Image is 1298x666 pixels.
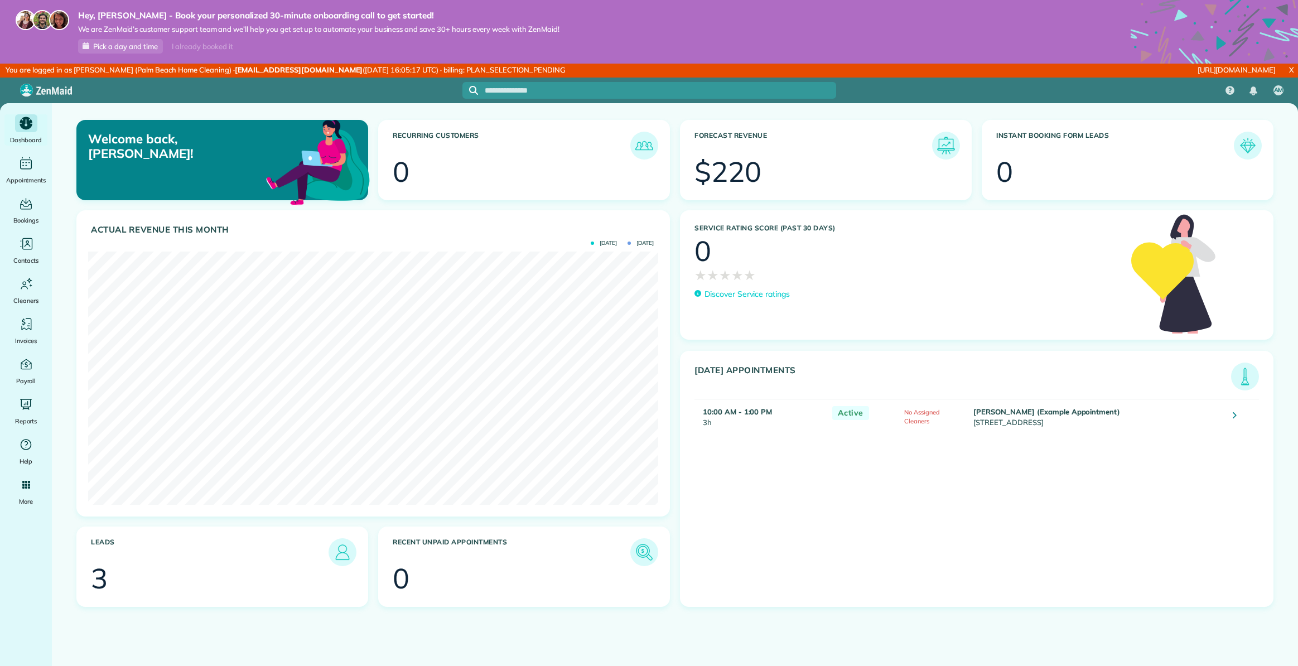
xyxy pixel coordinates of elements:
[719,265,731,285] span: ★
[703,407,772,416] strong: 10:00 AM - 1:00 PM
[4,355,47,387] a: Payroll
[591,240,617,246] span: [DATE]
[78,25,559,34] span: We are ZenMaid’s customer support team and we’ll help you get set up to automate your business an...
[264,107,372,215] img: dashboard_welcome-42a62b7d889689a78055ac9021e634bf52bae3f8056760290aed330b23ab8690.png
[19,496,33,507] span: More
[91,564,108,592] div: 3
[235,65,363,74] strong: [EMAIL_ADDRESS][DOMAIN_NAME]
[1285,64,1298,76] a: X
[633,541,655,563] img: icon_unpaid_appointments-47b8ce3997adf2238b356f14209ab4cced10bd1f174958f3ca8f1d0dd7fffeee.png
[694,288,790,300] a: Discover Service ratings
[694,399,827,434] td: 3h
[462,86,478,95] button: Focus search
[731,265,744,285] span: ★
[393,564,409,592] div: 0
[694,237,711,265] div: 0
[91,225,658,235] h3: Actual Revenue this month
[4,235,47,266] a: Contacts
[93,42,158,51] span: Pick a day and time
[16,375,36,387] span: Payroll
[4,275,47,306] a: Cleaners
[165,40,239,54] div: I already booked it
[4,315,47,346] a: Invoices
[633,134,655,157] img: icon_recurring_customers-cf858462ba22bcd05b5a5880d41d6543d210077de5bb9ebc9590e49fd87d84ed.png
[393,538,630,566] h3: Recent unpaid appointments
[91,538,329,566] h3: Leads
[4,155,47,186] a: Appointments
[996,132,1234,160] h3: Instant Booking Form Leads
[49,10,69,30] img: michelle-19f622bdf1676172e81f8f8fba1fb50e276960ebfe0243fe18214015130c80e4.jpg
[904,408,940,426] span: No Assigned Cleaners
[694,132,932,160] h3: Forecast Revenue
[13,295,38,306] span: Cleaners
[694,158,761,186] div: $220
[15,335,37,346] span: Invoices
[78,39,163,54] a: Pick a day and time
[1217,78,1298,103] nav: Main
[744,265,756,285] span: ★
[393,132,630,160] h3: Recurring Customers
[4,395,47,427] a: Reports
[1274,86,1283,95] span: AM
[832,406,869,420] span: Active
[694,365,1231,390] h3: [DATE] Appointments
[935,134,957,157] img: icon_forecast_revenue-8c13a41c7ed35a8dcfafea3cbb826a0462acb37728057bba2d056411b612bbbe.png
[331,541,354,563] img: icon_leads-1bed01f49abd5b7fead27621c3d59655bb73ed531f8eeb49469d10e621d6b896.png
[13,255,38,266] span: Contacts
[88,132,276,161] p: Welcome back, [PERSON_NAME]!
[973,407,1120,416] strong: [PERSON_NAME] (Example Appointment)
[707,265,719,285] span: ★
[705,288,790,300] p: Discover Service ratings
[4,195,47,226] a: Bookings
[15,416,37,427] span: Reports
[10,134,42,146] span: Dashboard
[20,456,33,467] span: Help
[6,175,46,186] span: Appointments
[13,215,39,226] span: Bookings
[16,10,36,30] img: maria-72a9807cf96188c08ef61303f053569d2e2a8a1cde33d635c8a3ac13582a053d.jpg
[971,399,1224,434] td: [STREET_ADDRESS]
[996,158,1013,186] div: 0
[4,114,47,146] a: Dashboard
[628,240,654,246] span: [DATE]
[1237,134,1259,157] img: icon_form_leads-04211a6a04a5b2264e4ee56bc0799ec3eb69b7e499cbb523a139df1d13a81ae0.png
[32,10,52,30] img: jorge-587dff0eeaa6aab1f244e6dc62b8924c3b6ad411094392a53c71c6c4a576187d.jpg
[1234,365,1256,388] img: icon_todays_appointments-901f7ab196bb0bea1936b74009e4eb5ffbc2d2711fa7634e0d609ed5ef32b18b.png
[4,436,47,467] a: Help
[393,158,409,186] div: 0
[694,265,707,285] span: ★
[1198,65,1276,74] a: [URL][DOMAIN_NAME]
[469,86,478,95] svg: Focus search
[78,10,559,21] strong: Hey, [PERSON_NAME] - Book your personalized 30-minute onboarding call to get started!
[1242,79,1265,103] div: Notifications
[694,224,1120,232] h3: Service Rating score (past 30 days)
